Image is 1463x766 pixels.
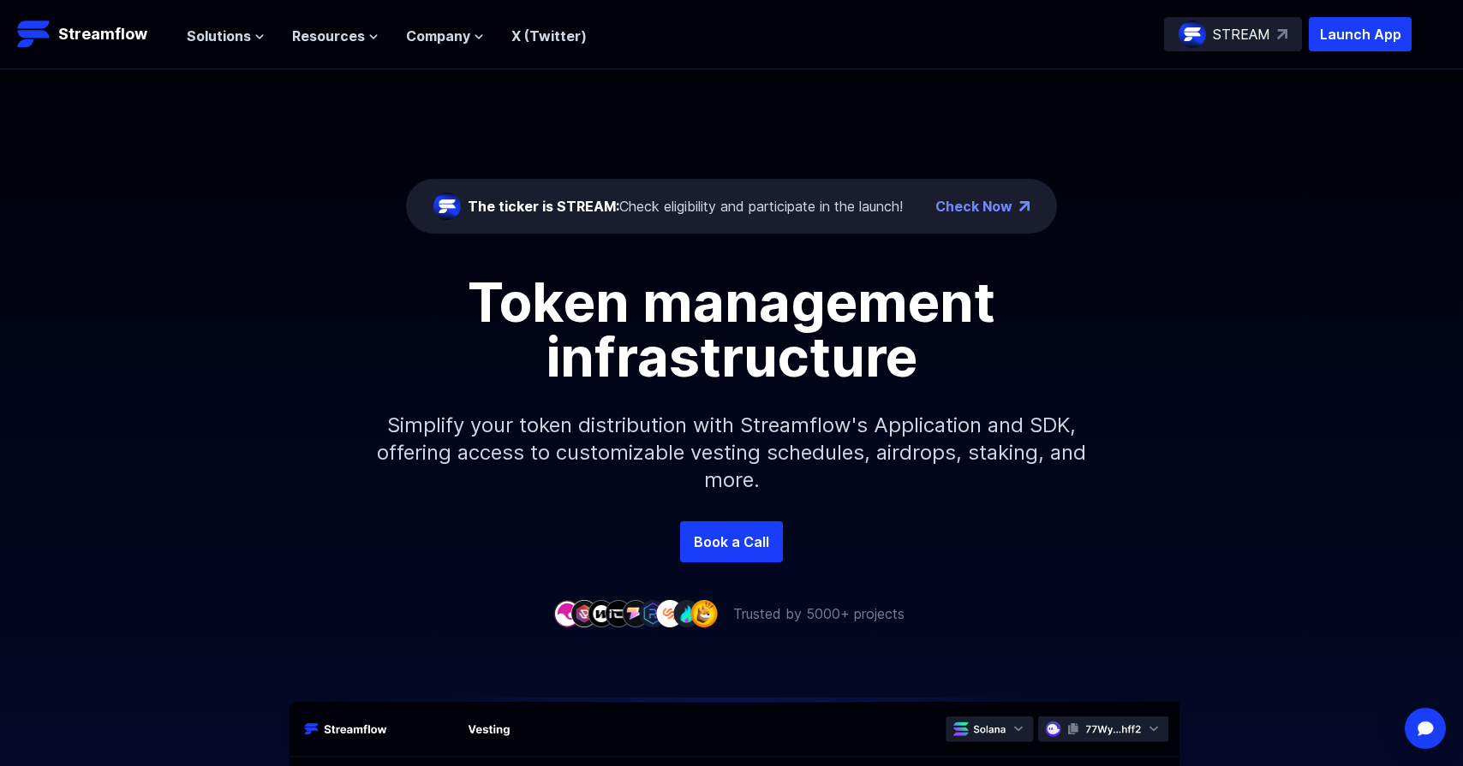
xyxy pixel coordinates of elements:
span: Company [406,26,470,46]
button: Company [406,26,484,46]
span: Solutions [187,26,251,46]
h1: Token management infrastructure [346,275,1117,384]
img: Streamflow Logo [17,17,51,51]
button: Solutions [187,26,265,46]
a: Streamflow [17,17,170,51]
img: top-right-arrow.svg [1277,29,1287,39]
a: X (Twitter) [511,27,587,45]
img: streamflow-logo-circle.png [433,193,461,220]
button: Launch App [1309,17,1412,51]
p: Streamflow [58,22,147,46]
div: Open Intercom Messenger [1405,708,1446,749]
img: company-4 [605,600,632,626]
img: top-right-arrow.png [1019,201,1030,211]
img: company-3 [588,600,615,626]
button: Resources [292,26,379,46]
a: Check Now [935,196,1012,217]
img: company-2 [570,600,598,626]
p: STREAM [1213,24,1270,45]
img: company-5 [622,600,649,626]
img: company-6 [639,600,666,626]
img: company-9 [690,600,718,626]
p: Simplify your token distribution with Streamflow's Application and SDK, offering access to custom... [363,384,1100,521]
span: The ticker is STREAM: [468,198,619,215]
img: company-8 [673,600,701,626]
span: Resources [292,26,365,46]
p: Trusted by 5000+ projects [733,603,905,624]
img: streamflow-logo-circle.png [1179,21,1206,48]
a: STREAM [1164,17,1302,51]
div: Check eligibility and participate in the launch! [468,196,903,217]
img: company-1 [553,600,581,626]
a: Book a Call [680,521,783,562]
img: company-7 [656,600,684,626]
